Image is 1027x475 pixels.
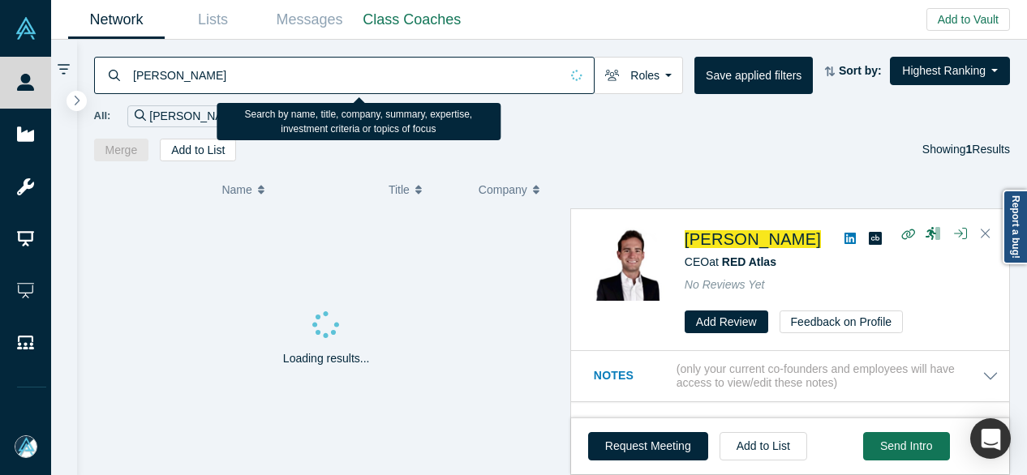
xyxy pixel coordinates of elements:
[15,435,37,458] img: Mia Scott's Account
[261,1,358,39] a: Messages
[594,362,999,390] button: Notes (only your current co-founders and employees will have access to view/edit these notes)
[588,432,708,460] button: Request Meeting
[685,230,821,248] a: [PERSON_NAME]
[389,173,410,207] span: Title
[165,1,261,39] a: Lists
[973,221,998,247] button: Close
[221,173,372,207] button: Name
[15,17,37,40] img: Alchemist Vault Logo
[839,64,882,77] strong: Sort by:
[722,255,776,268] a: RED Atlas
[922,139,1010,161] div: Showing
[594,367,673,384] h3: Notes
[389,173,462,207] button: Title
[358,1,466,39] a: Class Coaches
[1003,190,1027,264] a: Report a bug!
[68,1,165,39] a: Network
[160,139,236,161] button: Add to List
[594,227,668,301] img: Henry Keenan's Profile Image
[890,57,1010,85] button: Highest Ranking
[127,105,262,127] div: [PERSON_NAME]
[694,57,813,94] button: Save applied filters
[243,107,255,126] button: Remove Filter
[685,310,768,333] button: Add Review
[594,57,683,94] button: Roles
[221,173,251,207] span: Name
[966,143,973,156] strong: 1
[479,173,527,207] span: Company
[479,173,552,207] button: Company
[863,432,950,460] button: Send Intro
[677,362,982,390] p: (only your current co-founders and employees will have access to view/edit these notes)
[720,432,807,460] button: Add to List
[131,56,560,94] input: Search by name, title, company, summary, expertise, investment criteria or topics of focus
[685,255,776,268] span: CEO at
[926,8,1010,31] button: Add to Vault
[685,278,765,291] span: No Reviews Yet
[283,350,370,367] p: Loading results...
[780,310,904,333] button: Feedback on Profile
[94,139,149,161] button: Merge
[966,143,1010,156] span: Results
[94,108,111,124] span: All:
